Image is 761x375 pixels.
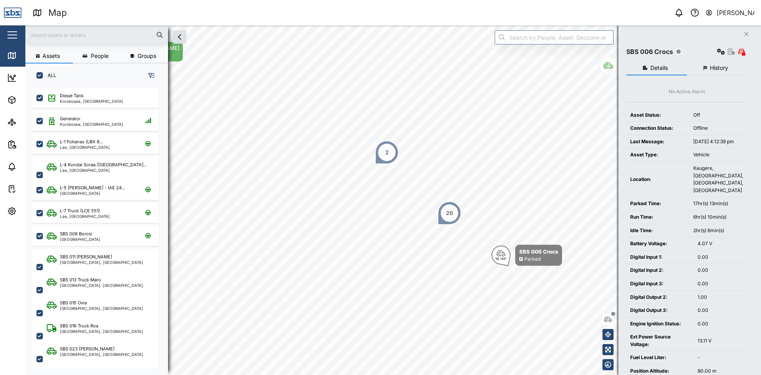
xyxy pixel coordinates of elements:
div: Kaugere, [GEOGRAPHIC_DATA], [GEOGRAPHIC_DATA], [GEOGRAPHIC_DATA] [693,165,743,194]
div: [PERSON_NAME] [717,8,755,18]
div: Vehicle [693,151,743,159]
div: Map [48,6,67,20]
div: Digital Input 3: [630,280,690,288]
div: L-4 Kondai Sorea ([GEOGRAPHIC_DATA]... [60,162,147,168]
div: 0.00 [698,267,743,274]
div: Sites [21,118,40,127]
div: Parked Time: [630,200,685,208]
div: Reports [21,140,48,149]
div: 2hr(s) 6min(s) [693,227,743,235]
div: Position Altitude: [630,367,690,375]
div: 6hr(s) 10min(s) [693,213,743,221]
div: Connection Status: [630,125,685,132]
div: Tasks [21,185,42,193]
div: Digital Input 1: [630,254,690,261]
div: Alarms [21,162,45,171]
div: Parked [524,256,541,263]
div: Korobosea, [GEOGRAPHIC_DATA] [60,99,123,103]
div: Settings [21,207,49,215]
div: L-1 Pokanas (LBX 8... [60,138,103,145]
div: 1.00 [698,294,743,301]
div: L-7 Truck (LCE 551) [60,208,100,214]
div: 80.00 m [698,367,743,375]
div: Battery Voltage: [630,240,690,248]
div: Engine Ignition Status: [630,320,690,328]
div: Digital Input 2: [630,267,690,274]
div: SBS 008 Borosi [60,231,92,237]
div: SBS 011 [PERSON_NAME] [60,254,112,260]
div: Asset Type: [630,151,685,159]
div: Lae, [GEOGRAPHIC_DATA] [60,145,110,149]
div: L-5 [PERSON_NAME] - IAE 24... [60,185,125,191]
div: 4.07 V [698,240,743,248]
div: Diesel Tank [60,92,84,99]
div: [DATE] 4:12:39 pm [693,138,743,146]
div: [GEOGRAPHIC_DATA] [60,191,125,195]
div: Korobosea, [GEOGRAPHIC_DATA] [60,122,123,126]
div: 13.11 V [698,337,743,345]
div: [GEOGRAPHIC_DATA] [60,237,100,241]
div: SBS 006 Crocs [626,47,673,57]
div: 0.00 [698,307,743,314]
span: People [91,53,109,59]
div: Map marker [599,56,694,76]
div: Map marker [375,140,399,164]
img: Main Logo [4,4,21,21]
div: [GEOGRAPHIC_DATA], [GEOGRAPHIC_DATA] [60,306,143,310]
div: - [698,354,743,362]
div: Generator [60,115,80,122]
div: SBS 006 Crocs [519,248,558,256]
div: [GEOGRAPHIC_DATA], [GEOGRAPHIC_DATA] [60,283,143,287]
button: [PERSON_NAME] [705,7,755,18]
input: Search by People, Asset, Geozone or Place [495,30,614,44]
div: Lae, [GEOGRAPHIC_DATA] [60,214,110,218]
div: Location: [630,176,685,183]
span: History [710,65,728,71]
div: Asset Status: [630,112,685,119]
div: [GEOGRAPHIC_DATA], [GEOGRAPHIC_DATA] [60,352,143,356]
div: grid [32,85,168,369]
input: Search assets or drivers [30,29,163,41]
div: Map [21,51,38,60]
div: SBS 016 Truck Roa [60,323,98,329]
div: Ext Power Source Voltage: [630,333,690,348]
div: Idle Time: [630,227,685,235]
div: Run Time: [630,213,685,221]
div: Map marker [491,245,562,266]
span: Groups [138,53,156,59]
div: 0.00 [698,320,743,328]
canvas: Map [25,25,761,375]
div: SBS 013 Truck Maro [60,277,101,283]
div: Map marker [438,201,461,225]
div: Digital Output 3: [630,307,690,314]
span: Assets [42,53,60,59]
div: SE 146° [495,257,507,260]
div: 0.00 [698,254,743,261]
div: Digital Output 2: [630,294,690,301]
div: Assets [21,96,45,104]
div: No Active Alarm [669,88,705,96]
div: Off [693,112,743,119]
span: Details [650,65,668,71]
div: Last Message: [630,138,685,146]
div: Lae, [GEOGRAPHIC_DATA] [60,168,147,172]
div: Fuel Level Liter: [630,354,690,362]
div: 2 [385,148,389,157]
div: 26 [446,209,453,217]
div: [GEOGRAPHIC_DATA], [GEOGRAPHIC_DATA] [60,260,143,264]
div: 0.00 [698,280,743,288]
div: 17hr(s) 13min(s) [693,200,743,208]
div: [GEOGRAPHIC_DATA], [GEOGRAPHIC_DATA] [60,329,143,333]
div: Offline [693,125,743,132]
div: SBS 015 Ovia [60,300,87,306]
label: ALL [43,72,56,79]
div: SBS 023 [PERSON_NAME] [60,346,115,352]
div: Dashboard [21,73,56,82]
